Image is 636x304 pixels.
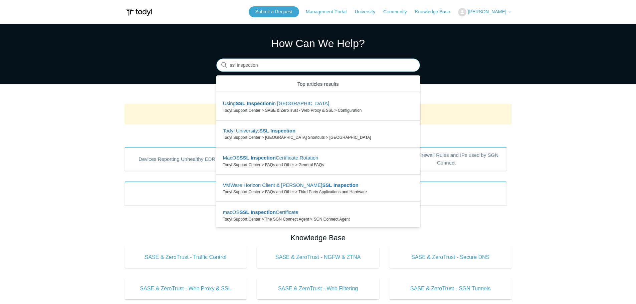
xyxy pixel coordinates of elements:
[125,278,247,299] a: SASE & ZeroTrust - Web Proxy & SSL
[125,247,247,268] a: SASE & ZeroTrust - Traffic Control
[236,100,245,106] em: SSL
[223,182,359,189] zd-autocomplete-title-multibrand: Suggested result 4 VMWare Horizon Client & Todyl SSL Inspection
[247,100,272,106] em: Inspection
[223,162,413,168] zd-autocomplete-breadcrumbs-multibrand: Todyl Support Center > FAQs and Other > General FAQs
[223,134,413,140] zd-autocomplete-breadcrumbs-multibrand: Todyl Support Center > [GEOGRAPHIC_DATA] Shortcuts > [GEOGRAPHIC_DATA]
[240,155,249,161] em: SSL
[223,107,413,113] zd-autocomplete-breadcrumbs-multibrand: Todyl Support Center > SASE & ZeroTrust - Web Proxy & SSL > Configuration
[399,285,502,293] span: SASE & ZeroTrust - SGN Tunnels
[135,253,237,261] span: SASE & ZeroTrust - Traffic Control
[251,209,276,215] em: Inspection
[216,75,420,93] zd-autocomplete-header: Top articles results
[223,128,296,135] zd-autocomplete-title-multibrand: Suggested result 2 Todyl University: SSL Inspection
[223,189,413,195] zd-autocomplete-breadcrumbs-multibrand: Todyl Support Center > FAQs and Other > Third Party Applications and Hardware
[223,155,319,162] zd-autocomplete-title-multibrand: Suggested result 3 MacOS SSL Inspection Certificate Rotation
[216,35,420,51] h1: How Can We Help?
[125,182,507,206] a: Product Updates
[135,285,237,293] span: SASE & ZeroTrust - Web Proxy & SSL
[259,128,269,133] em: SSL
[267,253,369,261] span: SASE & ZeroTrust - NGFW & ZTNA
[125,232,512,243] h2: Knowledge Base
[389,247,512,268] a: SASE & ZeroTrust - Secure DNS
[223,209,298,216] zd-autocomplete-title-multibrand: Suggested result 5 macOS SSL Inspection Certificate
[216,59,420,72] input: Search
[306,8,353,15] a: Management Portal
[257,247,379,268] a: SASE & ZeroTrust - NGFW & ZTNA
[334,182,359,188] em: Inspection
[223,216,413,222] zd-autocomplete-breadcrumbs-multibrand: Todyl Support Center > The SGN Connect Agent > SGN Connect Agent
[270,128,295,133] em: Inspection
[322,182,332,188] em: SSL
[399,253,502,261] span: SASE & ZeroTrust - Secure DNS
[251,155,276,161] em: Inspection
[355,8,382,15] a: University
[458,8,511,16] button: [PERSON_NAME]
[267,285,369,293] span: SASE & ZeroTrust - Web Filtering
[389,278,512,299] a: SASE & ZeroTrust - SGN Tunnels
[468,9,506,14] span: [PERSON_NAME]
[415,8,457,15] a: Knowledge Base
[125,130,512,141] h2: Popular Articles
[383,8,414,15] a: Community
[223,100,330,107] zd-autocomplete-title-multibrand: Suggested result 1 Using SSL Inspection in Todyl
[125,6,153,18] img: Todyl Support Center Help Center home page
[249,6,299,17] a: Submit a Request
[125,147,245,171] a: Devices Reporting Unhealthy EDR States
[257,278,379,299] a: SASE & ZeroTrust - Web Filtering
[386,147,507,171] a: Outbound Firewall Rules and IPs used by SGN Connect
[240,209,249,215] em: SSL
